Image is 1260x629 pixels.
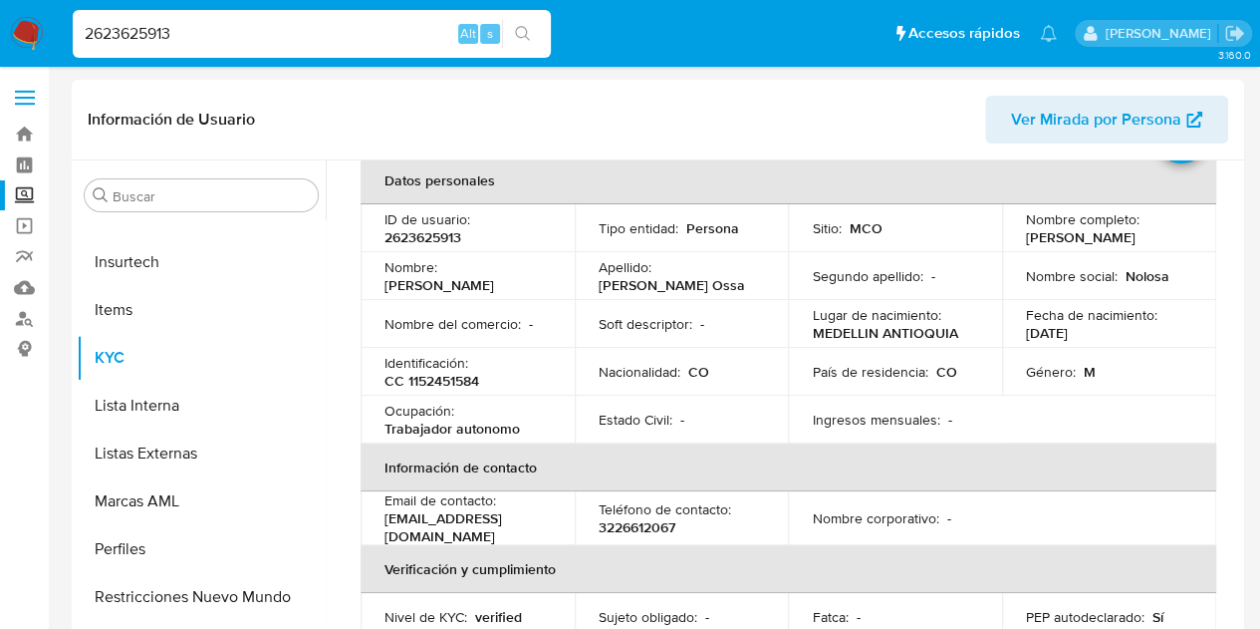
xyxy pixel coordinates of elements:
p: Nivel de KYC : [384,608,467,626]
p: verified [475,608,522,626]
p: - [930,267,934,285]
p: Género : [1026,363,1076,381]
p: Ocupación : [384,402,454,420]
h1: Información de Usuario [88,110,255,130]
span: s [487,24,493,43]
p: marcela.perdomo@mercadolibre.com.co [1105,24,1217,43]
p: Apellido : [599,258,651,276]
a: Notificaciones [1040,25,1057,42]
p: Nombre completo : [1026,210,1139,228]
p: Sí [1152,608,1163,626]
p: Teléfono de contacto : [599,500,731,518]
p: Fecha de nacimiento : [1026,306,1157,324]
p: 3226612067 [599,518,675,536]
p: Nolosa [1126,267,1169,285]
button: Insurtech [77,238,326,286]
p: Sujeto obligado : [599,608,697,626]
a: Salir [1224,23,1245,44]
p: MEDELLIN ANTIOQUIA [812,324,957,342]
input: Buscar usuario o caso... [73,21,551,47]
p: - [680,411,684,429]
button: Buscar [93,187,109,203]
button: Perfiles [77,525,326,573]
p: Nacionalidad : [599,363,680,381]
p: - [705,608,709,626]
button: Marcas AML [77,477,326,525]
button: KYC [77,334,326,382]
p: MCO [849,219,882,237]
p: ID de usuario : [384,210,470,228]
p: 2623625913 [384,228,461,246]
span: Alt [460,24,476,43]
button: Lista Interna [77,382,326,430]
span: Ver Mirada por Persona [1011,96,1181,144]
p: Nombre corporativo : [812,509,938,527]
p: Tipo entidad : [599,219,678,237]
p: Trabajador autonomo [384,420,520,438]
p: Email de contacto : [384,491,496,509]
button: Listas Externas [77,430,326,477]
p: Identificación : [384,354,468,372]
span: Accesos rápidos [908,23,1020,44]
p: [EMAIL_ADDRESS][DOMAIN_NAME] [384,509,543,545]
th: Verificación y cumplimiento [361,545,1216,593]
p: [PERSON_NAME] Ossa [599,276,745,294]
th: Información de contacto [361,444,1216,491]
p: M [1084,363,1096,381]
p: CO [688,363,709,381]
p: Nombre del comercio : [384,315,521,333]
button: Restricciones Nuevo Mundo [77,573,326,621]
p: - [529,315,533,333]
p: Nombre social : [1026,267,1118,285]
p: CC 1152451584 [384,372,479,390]
p: [PERSON_NAME] [1026,228,1135,246]
p: Lugar de nacimiento : [812,306,940,324]
p: - [700,315,704,333]
p: País de residencia : [812,363,927,381]
p: [PERSON_NAME] [384,276,494,294]
p: Nombre : [384,258,437,276]
p: Segundo apellido : [812,267,922,285]
button: search-icon [502,20,543,48]
p: PEP autodeclarado : [1026,608,1144,626]
p: Persona [686,219,739,237]
p: Fatca : [812,608,848,626]
p: - [946,509,950,527]
p: Ingresos mensuales : [812,411,939,429]
button: Items [77,286,326,334]
p: Estado Civil : [599,411,672,429]
th: Datos personales [361,157,1216,204]
p: - [947,411,951,429]
p: Soft descriptor : [599,315,692,333]
p: Sitio : [812,219,841,237]
p: [DATE] [1026,324,1068,342]
button: Ver Mirada por Persona [985,96,1228,144]
input: Buscar [113,187,310,205]
p: CO [935,363,956,381]
p: - [856,608,860,626]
